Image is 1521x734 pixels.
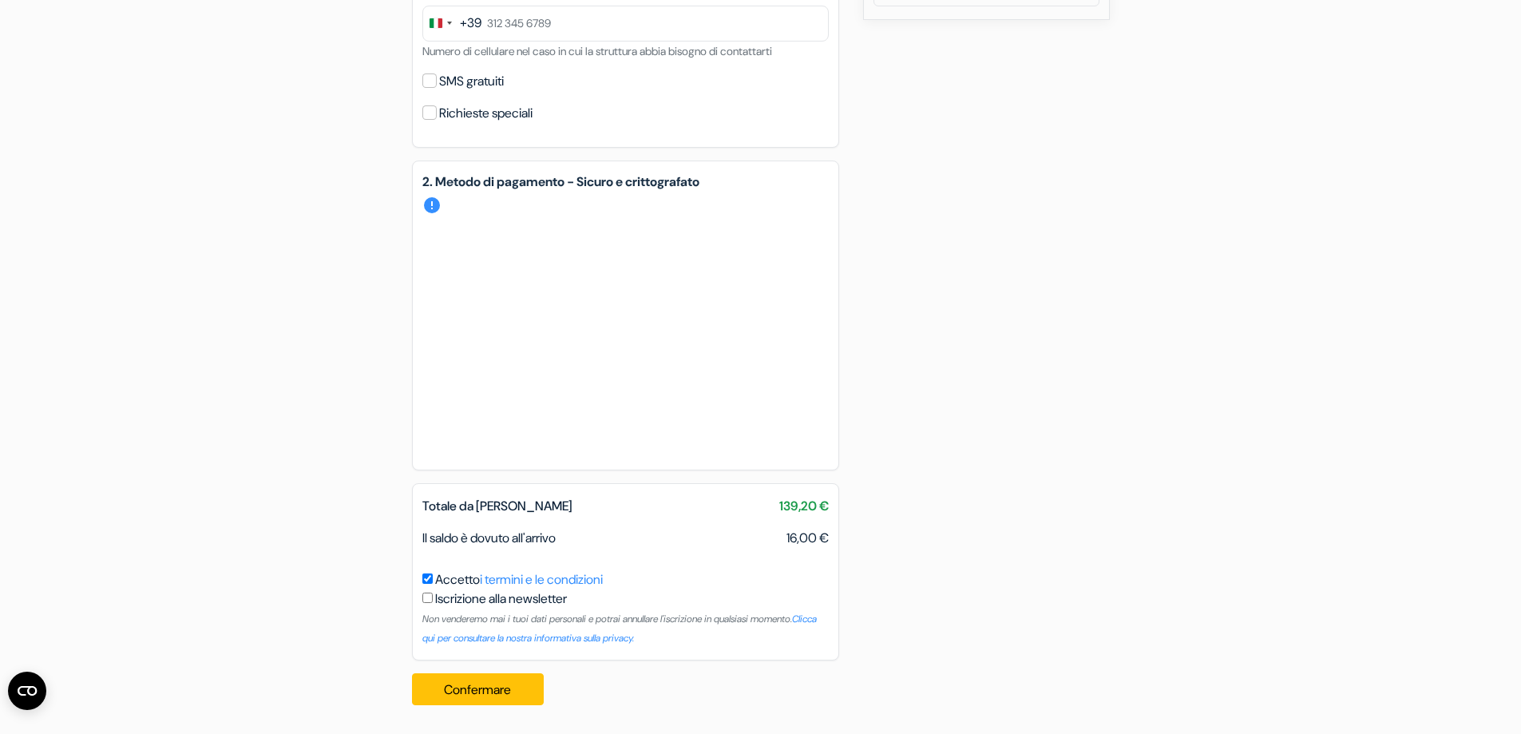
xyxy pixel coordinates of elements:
[422,173,699,190] font: 2. Metodo di pagamento - Sicuro e crittografato
[435,590,567,607] font: Iscrizione alla newsletter
[422,498,572,514] font: Totale da [PERSON_NAME]
[439,105,533,121] font: Richieste speciali
[422,6,829,42] input: 312 345 6789
[412,673,545,705] button: Confermare
[779,498,829,514] font: 139,20 €
[422,196,614,215] font: errore_outline
[422,189,614,215] a: errore_outline
[422,44,772,58] font: Numero di cellulare nel caso in cui la struttura abbia bisogno di contattarti
[439,73,504,89] font: SMS gratuiti
[460,14,481,31] font: +39
[419,218,832,460] iframe: Frame di inserimento pagamento sicuro
[422,613,792,625] font: Non venderemo mai i tuoi dati personali e potrai annullare l'iscrizione in qualsiasi momento.
[423,6,481,41] button: Cambia Paese, selezionato Italia (+39)
[480,571,603,588] a: i termini e le condizioni
[8,672,46,710] button: Apri widget CMP
[786,530,829,546] font: 16,00 €
[422,530,556,546] font: Il saldo è dovuto all'arrivo
[435,571,480,588] font: Accetto
[444,681,511,698] font: Confermare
